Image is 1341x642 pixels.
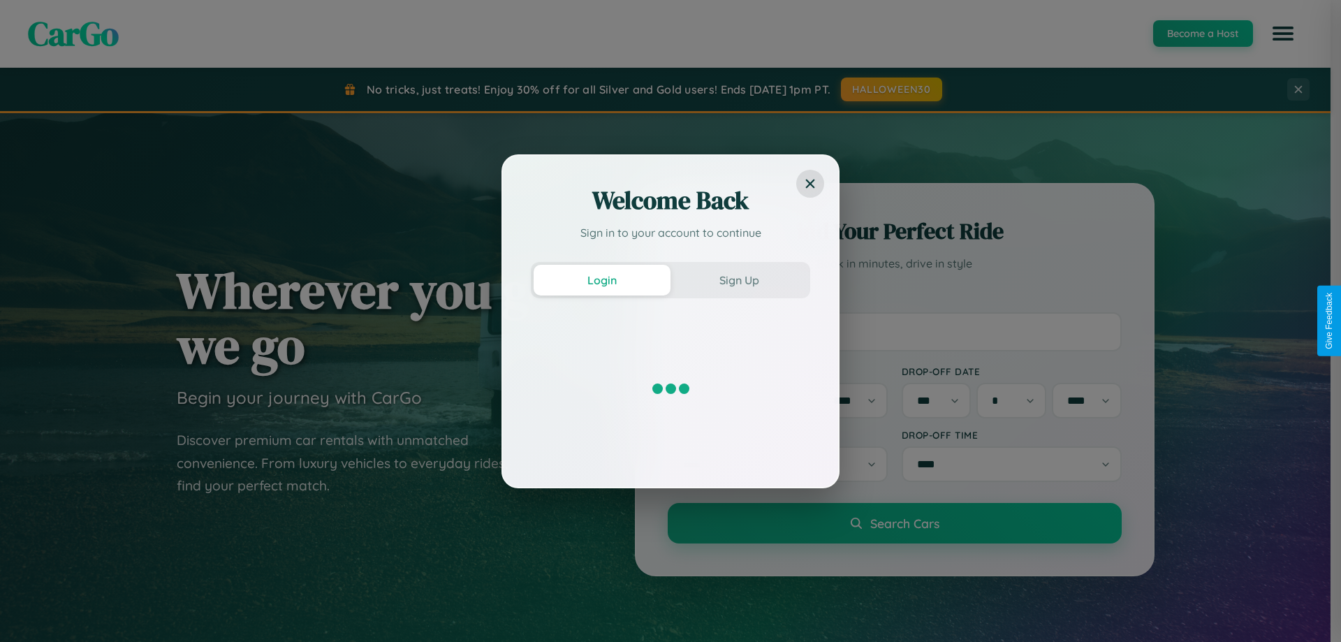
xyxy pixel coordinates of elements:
iframe: Intercom live chat [14,594,47,628]
h2: Welcome Back [531,184,810,217]
p: Sign in to your account to continue [531,224,810,241]
button: Sign Up [670,265,807,296]
div: Give Feedback [1324,293,1334,349]
button: Login [534,265,670,296]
